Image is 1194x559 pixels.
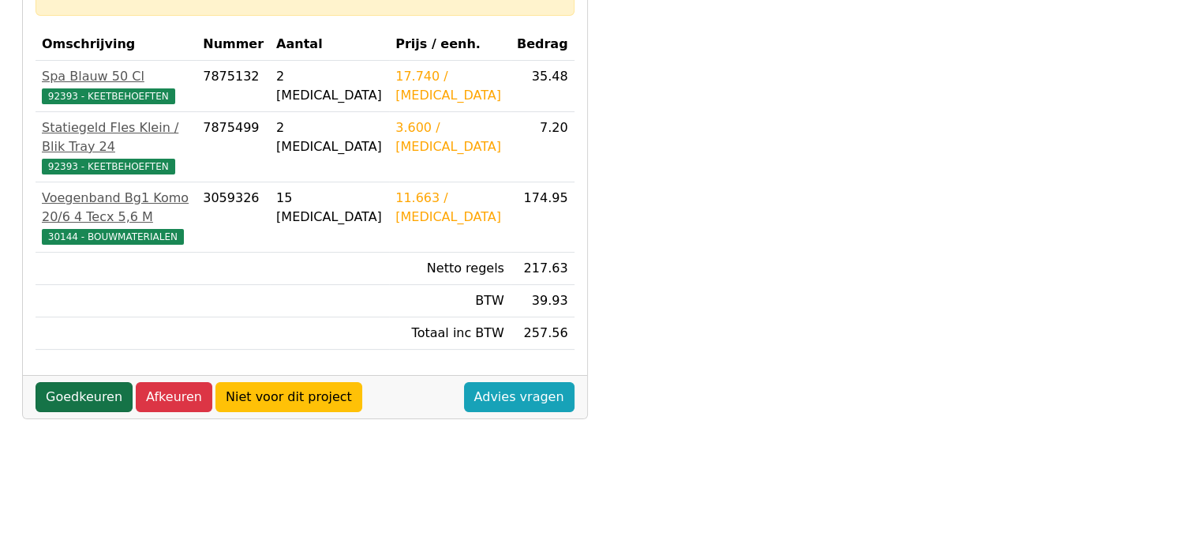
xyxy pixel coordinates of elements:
[511,182,575,253] td: 174.95
[197,61,270,112] td: 7875132
[511,285,575,317] td: 39.93
[42,67,190,105] a: Spa Blauw 50 Cl92393 - KEETBEHOEFTEN
[42,118,190,175] a: Statiegeld Fles Klein / Blik Tray 2492393 - KEETBEHOEFTEN
[270,28,389,61] th: Aantal
[511,61,575,112] td: 35.48
[42,159,175,174] span: 92393 - KEETBEHOEFTEN
[42,67,190,86] div: Spa Blauw 50 Cl
[511,28,575,61] th: Bedrag
[42,189,190,227] div: Voegenband Bg1 Komo 20/6 4 Tecx 5,6 M
[42,118,190,156] div: Statiegeld Fles Klein / Blik Tray 24
[36,28,197,61] th: Omschrijving
[42,229,184,245] span: 30144 - BOUWMATERIALEN
[464,382,575,412] a: Advies vragen
[389,317,511,350] td: Totaal inc BTW
[389,28,511,61] th: Prijs / eenh.
[276,189,383,227] div: 15 [MEDICAL_DATA]
[276,67,383,105] div: 2 [MEDICAL_DATA]
[197,182,270,253] td: 3059326
[511,112,575,182] td: 7.20
[395,118,504,156] div: 3.600 / [MEDICAL_DATA]
[276,118,383,156] div: 2 [MEDICAL_DATA]
[42,189,190,246] a: Voegenband Bg1 Komo 20/6 4 Tecx 5,6 M30144 - BOUWMATERIALEN
[42,88,175,104] span: 92393 - KEETBEHOEFTEN
[197,112,270,182] td: 7875499
[197,28,270,61] th: Nummer
[511,317,575,350] td: 257.56
[215,382,362,412] a: Niet voor dit project
[36,382,133,412] a: Goedkeuren
[389,285,511,317] td: BTW
[511,253,575,285] td: 217.63
[389,253,511,285] td: Netto regels
[395,67,504,105] div: 17.740 / [MEDICAL_DATA]
[136,382,212,412] a: Afkeuren
[395,189,504,227] div: 11.663 / [MEDICAL_DATA]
